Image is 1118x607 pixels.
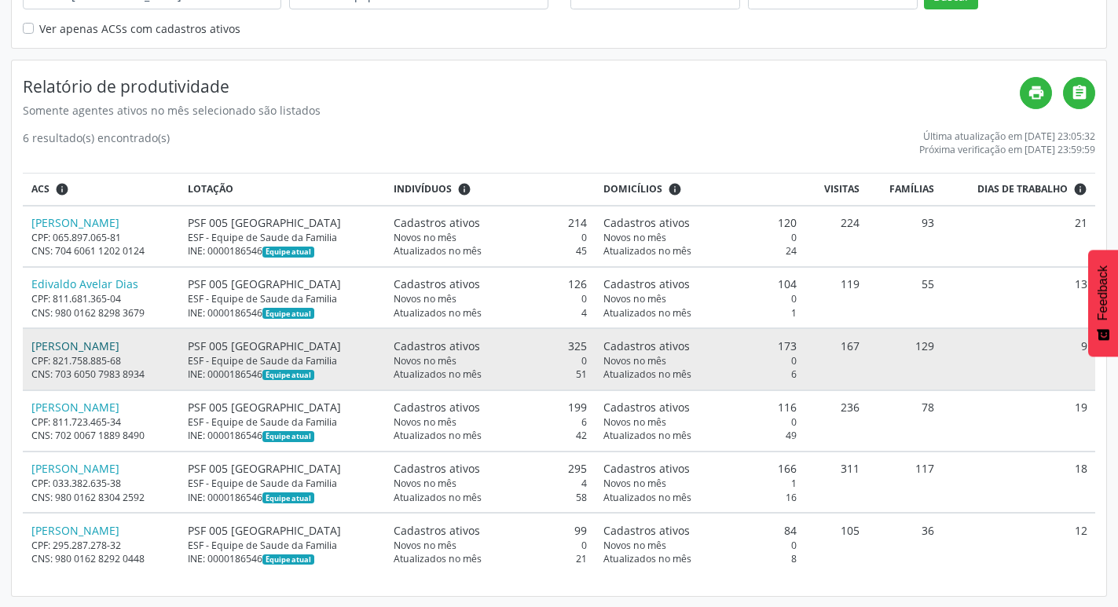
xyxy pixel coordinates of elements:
i: ACSs que estiveram vinculados a uma UBS neste período, mesmo sem produtividade. [55,182,69,196]
span: Novos no mês [603,415,666,429]
td: 13 [942,267,1095,328]
div: 0 [603,354,797,367]
div: CPF: 295.287.278-32 [31,539,172,552]
span: Cadastros ativos [603,522,690,539]
div: 51 [394,367,587,381]
span: Atualizados no mês [603,244,691,258]
span: Cadastros ativos [394,522,480,539]
div: CNS: 703 6050 7983 8934 [31,367,172,381]
div: ESF - Equipe de Saude da Familia [188,292,376,305]
span: Domicílios [603,182,662,196]
div: 1 [603,477,797,490]
div: 0 [394,231,587,244]
td: 36 [868,513,942,573]
span: Atualizados no mês [394,306,482,320]
div: 116 [603,399,797,415]
div: 0 [603,539,797,552]
span: Cadastros ativos [603,214,690,231]
div: 8 [603,552,797,565]
span: Novos no mês [603,477,666,490]
span: Novos no mês [394,477,456,490]
span: Cadastros ativos [603,460,690,477]
a:  [1063,77,1095,109]
a: [PERSON_NAME] [31,523,119,538]
span: Atualizados no mês [394,429,482,442]
span: Novos no mês [394,354,456,367]
div: 214 [394,214,587,231]
div: 0 [394,354,587,367]
span: Cadastros ativos [394,399,480,415]
td: 21 [942,206,1095,267]
div: INE: 0000186546 [188,491,376,504]
td: 224 [805,206,868,267]
span: Atualizados no mês [394,367,482,381]
div: 0 [603,415,797,429]
div: 99 [394,522,587,539]
div: ESF - Equipe de Saude da Familia [188,539,376,552]
div: ESF - Equipe de Saude da Familia [188,477,376,490]
a: Edivaldo Avelar Dias [31,276,138,291]
div: CPF: 821.758.885-68 [31,354,172,367]
span: Atualizados no mês [394,244,482,258]
div: 166 [603,460,797,477]
span: Novos no mês [603,231,666,244]
div: 0 [603,292,797,305]
th: Visitas [805,174,868,206]
span: Novos no mês [394,292,456,305]
span: Cadastros ativos [603,276,690,292]
span: Esta é a equipe atual deste Agente [262,492,313,503]
a: [PERSON_NAME] [31,215,119,230]
td: 9 [942,328,1095,389]
div: PSF 005 [GEOGRAPHIC_DATA] [188,214,376,231]
div: CNS: 980 0162 8292 0448 [31,552,172,565]
div: 6 [394,415,587,429]
div: 1 [603,306,797,320]
td: 167 [805,328,868,389]
button: Feedback - Mostrar pesquisa [1088,250,1118,357]
div: ESF - Equipe de Saude da Familia [188,415,376,429]
div: PSF 005 [GEOGRAPHIC_DATA] [188,460,376,477]
td: 18 [942,452,1095,513]
div: ESF - Equipe de Saude da Familia [188,354,376,367]
div: CPF: 065.897.065-81 [31,231,172,244]
div: 126 [394,276,587,292]
div: 199 [394,399,587,415]
span: Atualizados no mês [603,306,691,320]
td: 105 [805,513,868,573]
div: 0 [603,231,797,244]
div: 24 [603,244,797,258]
a: [PERSON_NAME] [31,400,119,415]
td: 19 [942,390,1095,452]
span: Cadastros ativos [603,338,690,354]
span: Cadastros ativos [394,460,480,477]
span: Atualizados no mês [603,429,691,442]
span: Novos no mês [603,292,666,305]
div: CPF: 033.382.635-38 [31,477,172,490]
span: Cadastros ativos [394,214,480,231]
div: INE: 0000186546 [188,244,376,258]
td: 129 [868,328,942,389]
div: PSF 005 [GEOGRAPHIC_DATA] [188,338,376,354]
td: 117 [868,452,942,513]
td: 311 [805,452,868,513]
a: [PERSON_NAME] [31,338,119,353]
div: 21 [394,552,587,565]
a: print [1020,77,1052,109]
div: ESF - Equipe de Saude da Familia [188,231,376,244]
span: Novos no mês [394,231,456,244]
div: 16 [603,491,797,504]
span: Atualizados no mês [603,552,691,565]
div: 42 [394,429,587,442]
div: INE: 0000186546 [188,306,376,320]
div: Última atualização em [DATE] 23:05:32 [919,130,1095,143]
div: PSF 005 [GEOGRAPHIC_DATA] [188,522,376,539]
span: Esta é a equipe atual deste Agente [262,554,313,565]
div: 4 [394,477,587,490]
div: 104 [603,276,797,292]
div: 58 [394,491,587,504]
th: Lotação [180,174,385,206]
div: INE: 0000186546 [188,429,376,442]
td: 12 [942,513,1095,573]
div: 120 [603,214,797,231]
div: INE: 0000186546 [188,552,376,565]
